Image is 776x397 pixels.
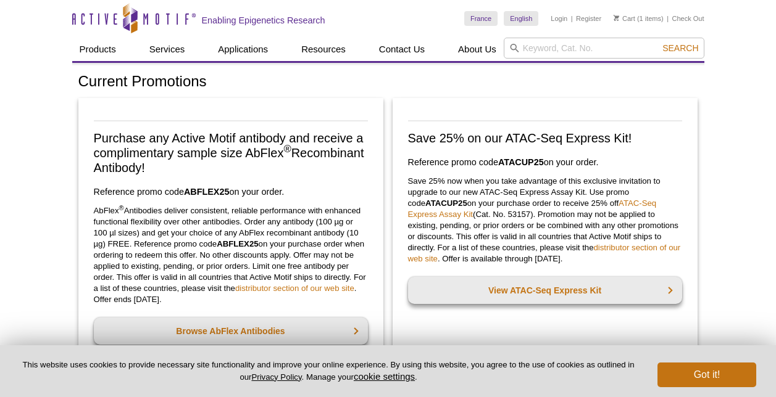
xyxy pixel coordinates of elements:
[94,184,368,199] h3: Reference promo code on your order.
[662,43,698,53] span: Search
[184,187,230,197] strong: ABFLEX25
[94,317,368,345] a: Browse AbFlex Antibodies
[20,359,637,383] p: This website uses cookies to provide necessary site functionality and improve your online experie...
[217,239,258,248] strong: ABFLEX25
[408,277,682,304] a: View ATAC-Seq Express Kit
[576,14,601,23] a: Register
[211,38,275,61] a: Applications
[614,15,619,21] img: Your Cart
[294,38,353,61] a: Resources
[119,204,124,211] sup: ®
[354,371,415,382] button: cookie settings
[94,131,368,175] h2: Purchase any Active Motif antibody and receive a complimentary sample size AbFlex Recombinant Ant...
[451,38,504,61] a: About Us
[551,14,567,23] a: Login
[142,38,193,61] a: Services
[372,38,432,61] a: Contact Us
[425,198,467,208] strong: ATACUP25
[614,14,635,23] a: Cart
[614,11,664,26] li: (1 items)
[78,73,698,91] h1: Current Promotions
[202,15,325,26] h2: Enabling Epigenetics Research
[94,205,368,305] p: AbFlex Antibodies deliver consistent, reliable performance with enhanced functional flexibility o...
[672,14,704,23] a: Check Out
[504,11,538,26] a: English
[498,157,544,167] strong: ATACUP25
[659,43,702,54] button: Search
[408,176,682,264] p: Save 25% now when you take advantage of this exclusive invitation to upgrade to our new ATAC-Seq ...
[283,144,291,155] sup: ®
[72,38,123,61] a: Products
[235,284,354,293] a: distributor section of our web site
[667,11,669,26] li: |
[408,155,682,170] h3: Reference promo code on your order.
[504,38,704,59] input: Keyword, Cat. No.
[94,120,368,121] img: Free Sample Size AbFlex Antibody
[408,131,682,145] h2: Save 25% on our ATAC-Seq Express Kit!
[571,11,573,26] li: |
[464,11,498,26] a: France
[657,362,756,387] button: Got it!
[408,120,682,121] img: Save on ATAC-Seq Express Assay Kit
[251,372,301,382] a: Privacy Policy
